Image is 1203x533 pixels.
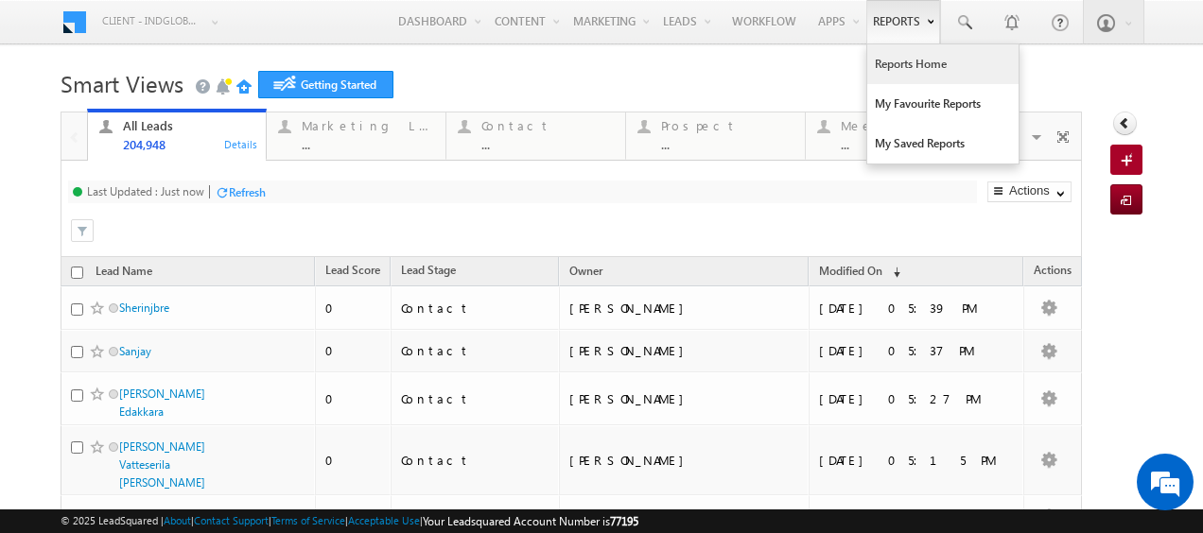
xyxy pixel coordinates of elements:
[819,342,1015,359] div: [DATE] 05:37 PM
[867,84,1019,124] a: My Favourite Reports
[123,118,255,133] div: All Leads
[569,300,800,317] div: [PERSON_NAME]
[266,112,446,160] a: Marketing Leads...
[61,68,183,98] span: Smart Views
[401,390,550,407] div: Contact
[569,508,800,525] div: [PERSON_NAME]
[445,112,626,160] a: Contact...
[867,124,1019,163] a: My Saved Reports
[119,387,205,419] a: [PERSON_NAME] Edakkara
[569,264,602,278] span: Owner
[819,390,1015,407] div: [DATE] 05:27 PM
[841,118,973,133] div: Meeting
[348,514,420,526] a: Acceptable Use
[423,514,638,528] span: Your Leadsquared Account Number is
[841,137,973,151] div: ...
[223,135,259,152] div: Details
[32,99,79,124] img: d_60004797649_company_0_60004797649
[87,184,204,198] div: Last Updated : Just now
[325,342,382,359] div: 0
[401,263,456,277] span: Lead Stage
[316,260,390,284] a: Lead Score
[805,112,985,160] a: Meeting...
[569,452,800,469] div: [PERSON_NAME]
[625,112,806,160] a: Prospect...
[119,301,169,315] a: Sherinjbre
[71,266,83,279] input: Check all records
[229,185,266,199] div: Refresh
[102,11,201,30] span: Client - indglobal2 (77195)
[87,109,268,162] a: All Leads204,948Details
[810,260,910,284] a: Modified On (sorted descending)
[310,9,356,55] div: Minimize live chat window
[164,514,191,526] a: About
[325,263,380,277] span: Lead Score
[25,175,345,393] textarea: Type your message and hit 'Enter'
[325,390,382,407] div: 0
[258,71,393,98] a: Getting Started
[325,300,382,317] div: 0
[819,452,1015,469] div: [DATE] 05:15 PM
[302,118,434,133] div: Marketing Leads
[392,260,465,284] a: Lead Stage
[123,137,255,151] div: 204,948
[569,390,800,407] div: [PERSON_NAME]
[1024,260,1081,284] span: Actions
[569,342,800,359] div: [PERSON_NAME]
[119,344,151,358] a: Sanjay
[325,508,382,525] div: 0
[86,261,162,285] a: Lead Name
[119,439,205,490] a: [PERSON_NAME] Vatteserila [PERSON_NAME]
[819,508,1015,525] div: [DATE] 05:15 PM
[325,452,382,469] div: 0
[481,118,614,133] div: Contact
[481,137,614,151] div: ...
[194,514,269,526] a: Contact Support
[271,514,345,526] a: Terms of Service
[661,118,793,133] div: Prospect
[661,137,793,151] div: ...
[61,512,638,530] span: © 2025 LeadSquared | | | | |
[610,514,638,528] span: 77195
[819,264,882,278] span: Modified On
[302,137,434,151] div: ...
[885,265,900,280] span: (sorted descending)
[867,44,1019,84] a: Reports Home
[98,99,318,124] div: Chat with us now
[401,452,550,469] div: Contact
[257,408,343,434] em: Start Chat
[401,342,550,359] div: Contact
[819,300,1015,317] div: [DATE] 05:39 PM
[401,300,550,317] div: Contact
[401,508,550,525] div: Contact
